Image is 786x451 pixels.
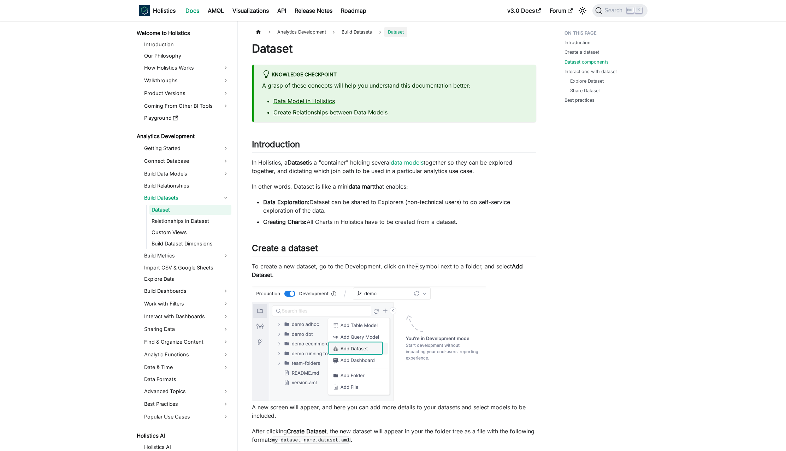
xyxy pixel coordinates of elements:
[263,218,307,225] strong: Creating Charts:
[338,27,376,37] span: Build Datasets
[252,27,265,37] a: Home page
[273,5,290,16] a: API
[142,324,231,335] a: Sharing Data
[132,21,238,451] nav: Docs sidebar
[142,40,231,49] a: Introduction
[252,262,536,279] p: To create a new dataset, go to the Development, click on the symbol next to a folder, and select .
[565,68,617,75] a: Interactions with dataset
[252,42,536,56] h1: Dataset
[228,5,273,16] a: Visualizations
[142,349,231,360] a: Analytic Functions
[252,27,536,37] nav: Breadcrumbs
[142,411,231,422] a: Popular Use Cases
[635,7,642,13] kbd: K
[570,78,604,84] a: Explore Dataset
[503,5,545,16] a: v3.0 Docs
[142,285,231,297] a: Build Dashboards
[271,437,351,444] code: my_dataset_name.dataset.aml
[142,51,231,61] a: Our Philosophy
[142,100,231,112] a: Coming From Other BI Tools
[135,431,231,441] a: Holistics AI
[203,5,228,16] a: AMQL
[262,70,528,79] div: Knowledge Checkpoint
[139,5,176,16] a: HolisticsHolistics
[142,250,231,261] a: Build Metrics
[565,97,595,103] a: Best practices
[545,5,577,16] a: Forum
[274,27,330,37] span: Analytics Development
[565,39,591,46] a: Introduction
[290,5,337,16] a: Release Notes
[262,81,528,90] p: A grasp of these concepts will help you understand this documentation better:
[263,198,536,215] li: Dataset can be shared to Explorers (non-technical users) to do self-service exploration of the data.
[570,87,600,94] a: Share Dataset
[252,158,536,175] p: In Holistics, a is a "container" holding several together so they can be explored together, and d...
[263,198,309,206] strong: Data Exploration:
[252,243,536,256] h2: Create a dataset
[288,159,308,166] strong: Dataset
[135,28,231,38] a: Welcome to Holistics
[142,311,231,322] a: Interact with Dashboards
[142,155,231,167] a: Connect Database
[142,274,231,284] a: Explore Data
[142,62,231,73] a: How Holistics Works
[139,5,150,16] img: Holistics
[135,131,231,141] a: Analytics Development
[273,109,388,116] a: Create Relationships between Data Models
[142,374,231,384] a: Data Formats
[252,427,536,444] p: After clicking , the new dataset will appear in your the folder tree as a file with the following...
[577,5,588,16] button: Switch between dark and light mode (currently light mode)
[349,183,374,190] strong: data mart
[142,143,231,154] a: Getting Started
[287,428,326,435] strong: Create Dataset
[142,113,231,123] a: Playground
[153,6,176,15] b: Holistics
[181,5,203,16] a: Docs
[415,263,419,270] code: +
[142,398,231,410] a: Best Practices
[252,182,536,191] p: In other words, Dataset is like a mini that enables:
[142,88,231,99] a: Product Versions
[149,227,231,237] a: Custom Views
[565,59,609,65] a: Dataset components
[149,205,231,215] a: Dataset
[149,216,231,226] a: Relationships in Dataset
[337,5,371,16] a: Roadmap
[592,4,647,17] button: Search (Ctrl+K)
[142,362,231,373] a: Date & Time
[273,97,335,105] a: Data Model in Holistics
[565,49,599,55] a: Create a dataset
[142,336,231,348] a: Find & Organize Content
[252,403,536,420] p: A new screen will appear, and here you can add more details to your datasets and select models to...
[391,159,424,166] a: data models
[602,7,627,14] span: Search
[252,139,536,153] h2: Introduction
[142,298,231,309] a: Work with Filters
[142,263,231,273] a: Import CSV & Google Sheets
[263,218,536,226] li: All Charts in Holistics have to be created from a dataset.
[384,27,407,37] span: Dataset
[142,386,231,397] a: Advanced Topics
[142,181,231,191] a: Build Relationships
[142,168,231,179] a: Build Data Models
[142,192,231,203] a: Build Datasets
[149,239,231,249] a: Build Dataset Dimensions
[142,75,231,86] a: Walkthroughs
